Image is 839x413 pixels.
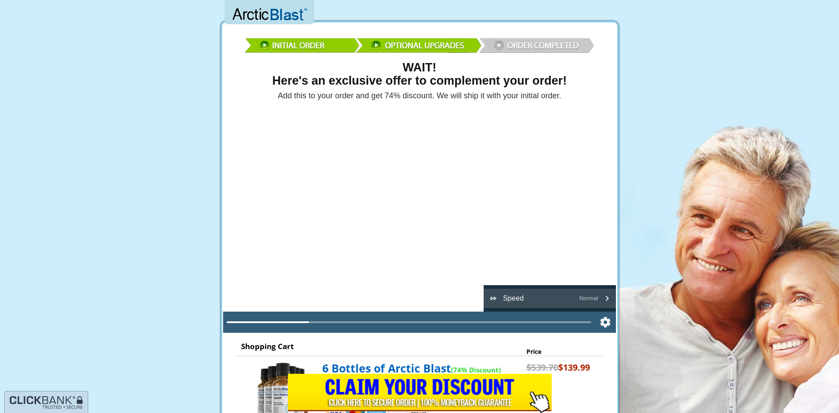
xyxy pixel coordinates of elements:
p: Price [526,347,590,356]
h4: Add this to your order and get 74% discount. We will ship it with your initial order. [219,92,620,100]
input: Submit Form [287,374,552,413]
div: Settings [484,285,616,312]
span: Speed [503,293,524,304]
img: reviewbar.png [243,31,596,57]
button: Playback speed [484,289,616,308]
p: $139.99 [526,361,590,374]
strike: $539.70 [526,361,558,373]
span: Normal [580,294,599,302]
button: Settings [595,312,616,333]
span: (74% Discount) [451,365,501,374]
img: logo-tab-dark-blue-en.png [9,395,83,410]
h1: WAIT! Here's an exclusive offer to complement your order! [224,61,616,87]
p: Shopping Cart [241,342,598,351]
p: 6 Bottles of Arctic Blast [322,361,522,376]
